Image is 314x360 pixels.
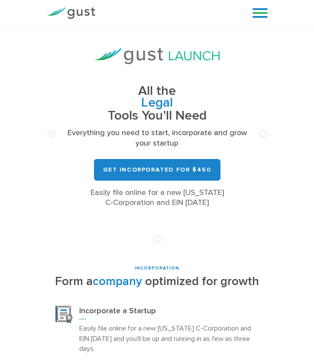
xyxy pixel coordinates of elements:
img: Gust Logo [47,7,95,19]
p: Everything you need to start, incorporate and grow your startup [62,128,252,149]
h3: Incorporate a Startup [79,306,259,320]
span: Legal [62,97,252,110]
h2: Form a optimized for growth [47,275,268,289]
img: Incorporation Icon [55,306,73,323]
span: company [93,274,142,289]
a: Get Incorporated for $450 [94,159,220,181]
p: Easily file online for a new [US_STATE] C-Corporation and EIN [DATE] and you’ll be up and running... [79,323,259,353]
div: Easily file online for a new [US_STATE] C-Corporation and EIN [DATE] [62,188,252,208]
img: Gust Launch Logo [95,48,220,64]
div: INCORPORATION [47,265,268,272]
h1: All the Tools You’ll Need [62,85,252,122]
